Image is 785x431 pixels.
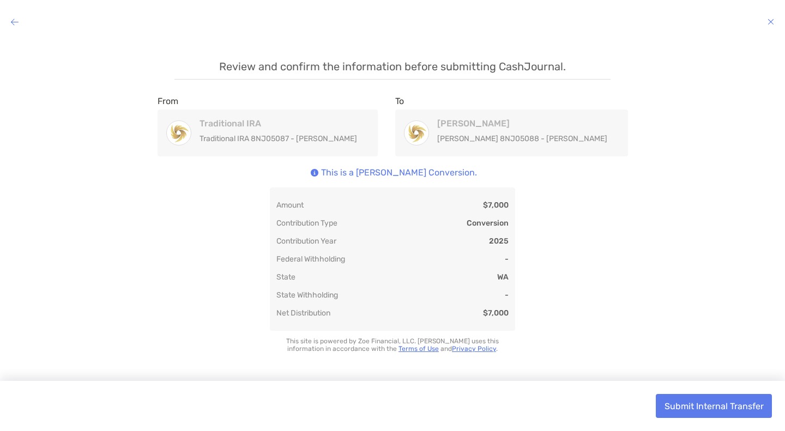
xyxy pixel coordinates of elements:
[276,218,337,228] div: Contribution Type
[483,201,509,210] div: $7,000
[497,272,509,282] div: WA
[276,308,330,318] div: Net Distribution
[437,118,607,129] h4: [PERSON_NAME]
[483,308,509,318] div: $7,000
[276,272,295,282] div: State
[321,167,477,179] p: This is a [PERSON_NAME] Conversion.
[489,236,509,246] div: 2025
[398,345,439,353] a: Terms of Use
[174,60,611,80] p: Review and confirm the information before submitting CashJournal.
[276,201,304,210] div: Amount
[505,290,509,300] div: -
[200,132,357,145] p: Traditional IRA 8NJ05087 - [PERSON_NAME]
[395,96,404,106] label: To
[276,290,338,300] div: State Withholding
[452,345,496,353] a: Privacy Policy
[467,218,509,228] div: Conversion
[200,118,357,129] h4: Traditional IRA
[437,132,607,145] p: [PERSON_NAME] 8NJ05088 - [PERSON_NAME]
[311,169,318,177] img: Icon info
[656,394,772,418] button: Submit Internal Transfer
[505,254,509,264] div: -
[276,236,336,246] div: Contribution Year
[276,254,345,264] div: Federal Withholding
[167,122,191,145] img: Traditional IRA
[158,96,178,106] label: From
[270,337,515,353] p: This site is powered by Zoe Financial, LLC. [PERSON_NAME] uses this information in accordance wit...
[404,122,428,145] img: Roth IRA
